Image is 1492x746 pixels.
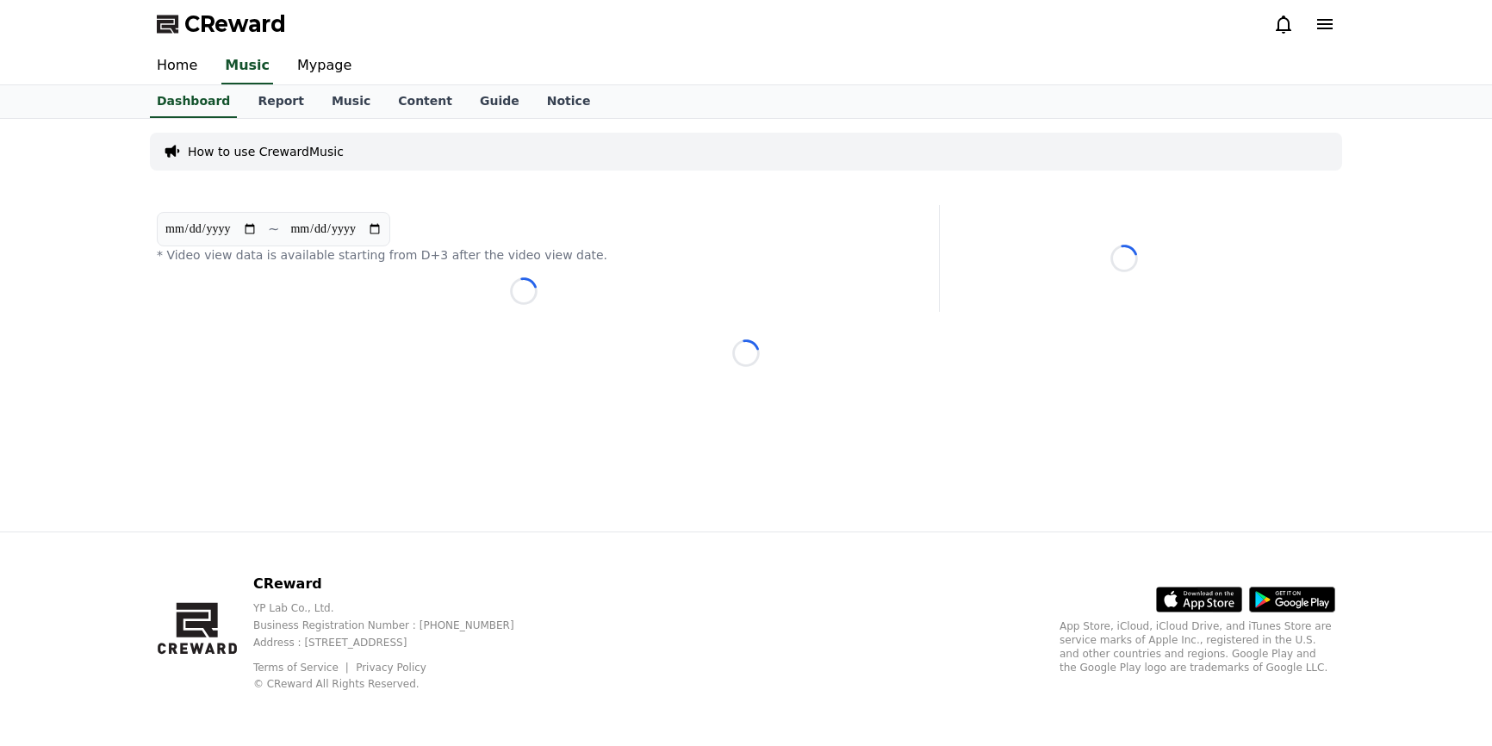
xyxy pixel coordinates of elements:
p: * Video view data is available starting from D+3 after the video view date. [157,246,891,264]
a: Home [143,48,211,84]
p: © CReward All Rights Reserved. [253,677,542,691]
p: CReward [253,574,542,594]
p: Business Registration Number : [PHONE_NUMBER] [253,619,542,632]
a: Notice [533,85,605,118]
a: Dashboard [150,85,237,118]
a: Mypage [283,48,365,84]
a: Privacy Policy [356,662,426,674]
a: Music [318,85,384,118]
p: YP Lab Co., Ltd. [253,601,542,615]
a: Terms of Service [253,662,351,674]
a: Music [221,48,273,84]
a: Report [244,85,318,118]
a: CReward [157,10,286,38]
a: How to use CrewardMusic [188,143,344,160]
p: App Store, iCloud, iCloud Drive, and iTunes Store are service marks of Apple Inc., registered in ... [1060,619,1335,675]
p: ~ [268,219,279,239]
p: Address : [STREET_ADDRESS] [253,636,542,650]
a: Content [384,85,466,118]
span: CReward [184,10,286,38]
a: Guide [466,85,533,118]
